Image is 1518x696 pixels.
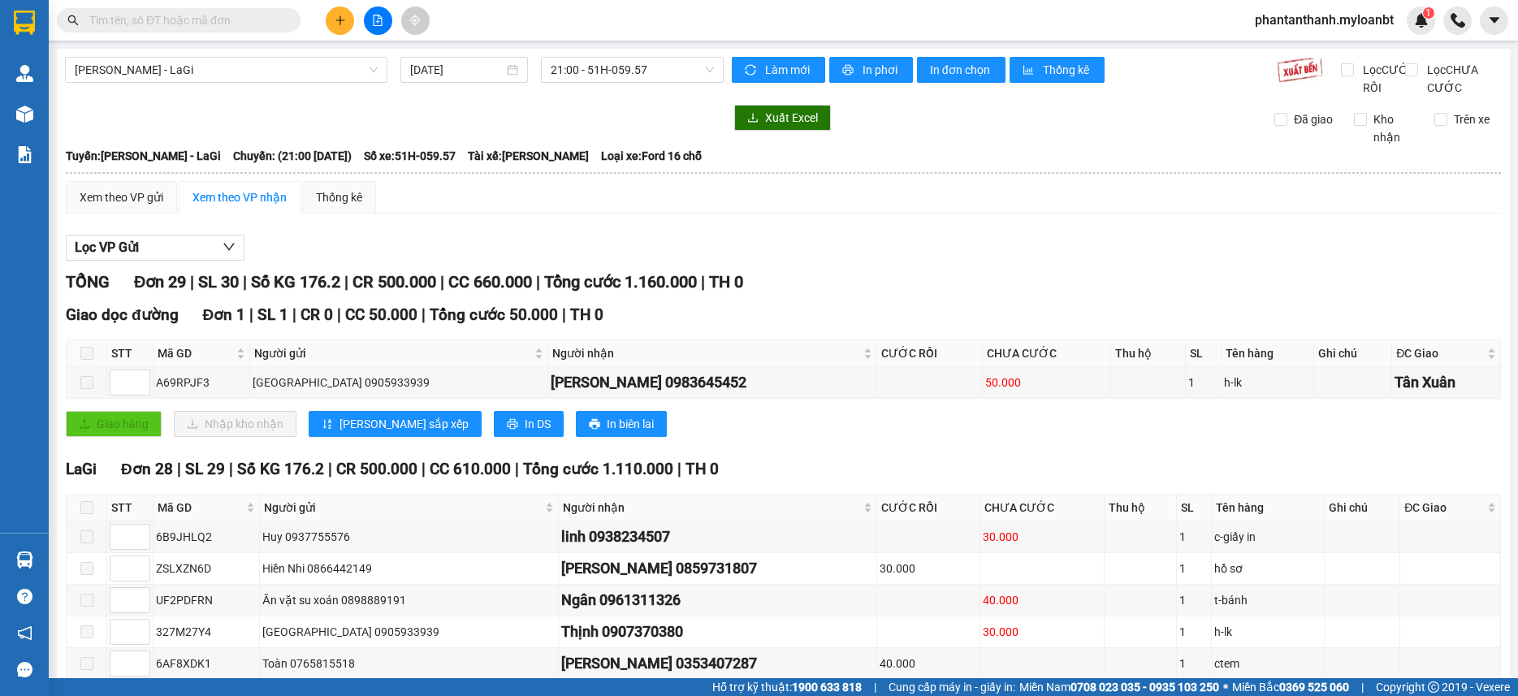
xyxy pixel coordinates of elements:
[448,272,532,292] span: CC 660.000
[301,305,333,324] span: CR 0
[17,662,32,677] span: message
[1214,560,1321,577] div: hồ sơ
[983,528,1102,546] div: 30.000
[570,305,603,324] span: TH 0
[589,418,600,431] span: printer
[16,551,33,568] img: warehouse-icon
[685,460,719,478] span: TH 0
[1287,110,1339,128] span: Đã giao
[262,655,555,672] div: Toàn 0765815518
[322,418,333,431] span: sort-ascending
[154,553,260,585] td: ZSLXZN6D
[561,620,875,643] div: Thịnh 0907370380
[880,560,977,577] div: 30.000
[156,591,257,609] div: UF2PDFRN
[677,460,681,478] span: |
[507,418,518,431] span: printer
[732,57,825,83] button: syncLàm mới
[185,460,225,478] span: SL 29
[344,272,348,292] span: |
[203,305,246,324] span: Đơn 1
[66,305,179,324] span: Giao dọc đường
[309,411,482,437] button: sort-ascending[PERSON_NAME] sắp xếp
[607,415,654,433] span: In biên lai
[409,15,421,26] span: aim
[1105,495,1177,521] th: Thu hộ
[430,460,511,478] span: CC 610.000
[292,305,296,324] span: |
[177,460,181,478] span: |
[983,340,1111,367] th: CHƯA CƯỚC
[1214,655,1321,672] div: ctem
[551,58,714,82] span: 21:00 - 51H-059.57
[1186,340,1222,367] th: SL
[1179,528,1209,546] div: 1
[552,344,860,362] span: Người nhận
[243,272,247,292] span: |
[156,655,257,672] div: 6AF8XDK1
[1043,61,1092,79] span: Thống kê
[326,6,354,35] button: plus
[16,146,33,163] img: solution-icon
[316,188,362,206] div: Thống kê
[134,272,186,292] span: Đơn 29
[562,305,566,324] span: |
[352,272,436,292] span: CR 500.000
[561,525,875,548] div: linh 0938234507
[17,625,32,641] span: notification
[14,11,35,35] img: logo-vxr
[249,305,253,324] span: |
[262,591,555,609] div: Ăn vặt su xoán 0898889191
[468,147,589,165] span: Tài xế: [PERSON_NAME]
[430,305,558,324] span: Tổng cước 50.000
[339,415,469,433] span: [PERSON_NAME] sắp xếp
[422,460,426,478] span: |
[16,65,33,82] img: warehouse-icon
[154,616,260,648] td: 327M27Y4
[345,305,417,324] span: CC 50.000
[107,340,154,367] th: STT
[1487,13,1502,28] span: caret-down
[877,495,980,521] th: CƯỚC RỒI
[523,460,673,478] span: Tổng cước 1.110.000
[1421,61,1502,97] span: Lọc CHƯA CƯỚC
[66,460,97,478] span: LaGi
[158,344,233,362] span: Mã GD
[525,415,551,433] span: In DS
[401,6,430,35] button: aim
[1279,681,1349,694] strong: 0369 525 060
[66,411,162,437] button: uploadGiao hàng
[1111,340,1185,367] th: Thu hộ
[494,411,564,437] button: printerIn DS
[154,648,260,680] td: 6AF8XDK1
[536,272,540,292] span: |
[16,106,33,123] img: warehouse-icon
[422,305,426,324] span: |
[889,678,1015,696] span: Cung cấp máy in - giấy in:
[1179,623,1209,641] div: 1
[66,149,221,162] b: Tuyến: [PERSON_NAME] - LaGi
[1396,344,1484,362] span: ĐC Giao
[1214,528,1321,546] div: c-giấy in
[1019,678,1219,696] span: Miền Nam
[67,15,79,26] span: search
[158,499,243,517] span: Mã GD
[1423,7,1434,19] sup: 1
[257,305,288,324] span: SL 1
[561,652,875,675] div: [PERSON_NAME] 0353407287
[75,58,378,82] span: Hồ Chí Minh - LaGi
[75,237,139,257] span: Lọc VP Gửi
[156,374,247,391] div: A69RPJF3
[336,460,417,478] span: CR 500.000
[576,411,667,437] button: printerIn biên lai
[765,109,818,127] span: Xuất Excel
[563,499,861,517] span: Người nhận
[874,678,876,696] span: |
[1356,61,1419,97] span: Lọc CƯỚC RỒI
[1480,6,1508,35] button: caret-down
[1367,110,1421,146] span: Kho nhận
[229,460,233,478] span: |
[410,61,503,79] input: 12/08/2025
[89,11,281,29] input: Tìm tên, số ĐT hoặc mã đơn
[156,623,257,641] div: 327M27Y4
